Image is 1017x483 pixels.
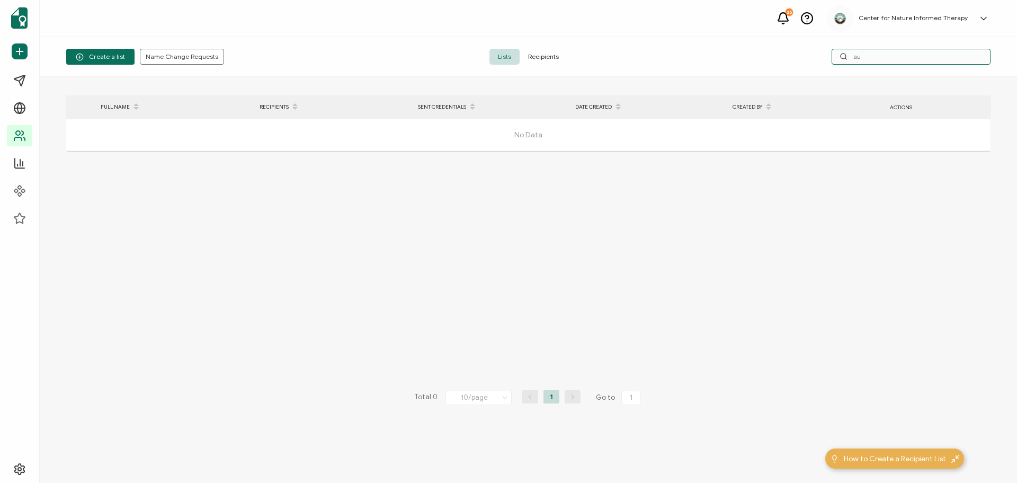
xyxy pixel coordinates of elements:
div: ACTIONS [885,101,991,113]
input: Search [832,49,991,65]
div: CREATED BY [727,98,885,116]
span: Total 0 [414,390,438,405]
div: SENT CREDENTIALS [413,98,570,116]
img: sertifier-logomark-colored.svg [11,7,28,29]
img: minimize-icon.svg [951,455,959,463]
span: No Data [297,119,760,151]
div: FULL NAME [95,98,254,116]
span: Recipients [520,49,567,65]
li: 1 [543,390,559,403]
iframe: Chat Widget [964,432,1017,483]
span: How to Create a Recipient List [844,453,946,464]
span: Lists [489,49,520,65]
span: Go to [596,390,643,405]
span: Name Change Requests [146,54,218,60]
span: Create a list [76,53,125,61]
div: 26 [786,8,793,16]
input: Select [445,391,512,405]
div: DATE CREATED [570,98,727,116]
div: RECIPIENTS [254,98,413,116]
h5: Center for Nature Informed Therapy [859,14,968,22]
button: Create a list [66,49,135,65]
img: 2bfd0c6c-482e-4a92-b954-a4db64c5156e.png [832,11,848,27]
button: Name Change Requests [140,49,224,65]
